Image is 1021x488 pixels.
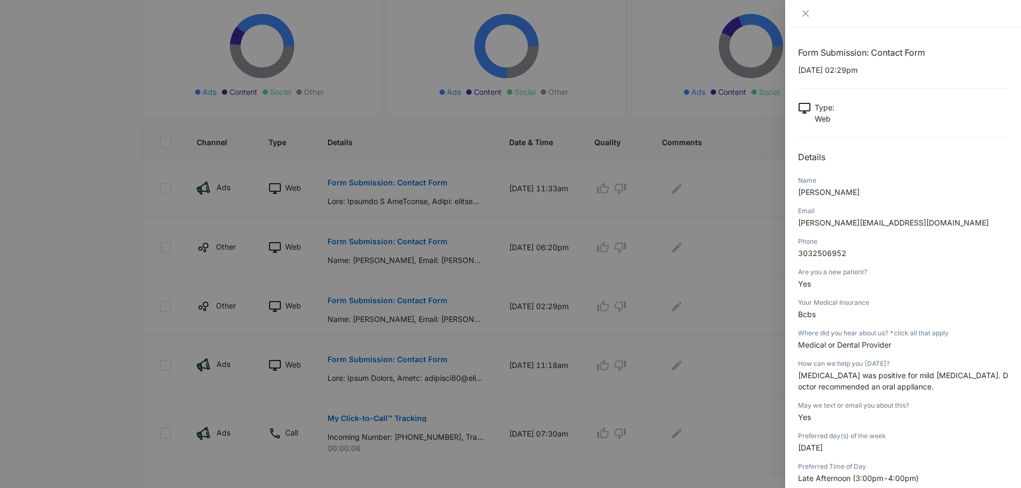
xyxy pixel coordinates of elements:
[798,371,1008,391] span: [MEDICAL_DATA] was positive for mild [MEDICAL_DATA]. Doctor recommended an oral appliance.
[798,249,846,258] span: 3032506952
[815,102,834,113] p: Type :
[798,151,1008,163] h2: Details
[798,310,816,319] span: Bcbs
[798,64,1008,76] p: [DATE] 02:29pm
[798,462,1008,471] div: Preferred Time of Day
[798,443,823,452] span: [DATE]
[798,298,1008,307] div: Your Medical Insurance
[801,9,810,18] span: close
[798,340,891,349] span: Medical or Dental Provider
[798,267,1008,277] div: Are you a new patient?
[798,474,919,483] span: Late Afternoon (3:00pm-4:00pm)
[798,9,813,18] button: Close
[798,401,1008,410] div: May we text or email you about this?
[798,218,989,227] span: [PERSON_NAME][EMAIL_ADDRESS][DOMAIN_NAME]
[798,279,811,288] span: Yes
[798,431,1008,441] div: Preferred day(s) of the week
[798,359,1008,369] div: How can we help you [DATE]?
[798,412,811,422] span: Yes
[815,113,834,124] p: Web
[798,206,1008,216] div: Email
[798,328,1008,338] div: Where did you hear about us? *click all that apply
[798,237,1008,246] div: Phone
[798,176,1008,185] div: Name
[798,46,1008,59] h1: Form Submission: Contact Form
[798,187,860,197] span: [PERSON_NAME]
